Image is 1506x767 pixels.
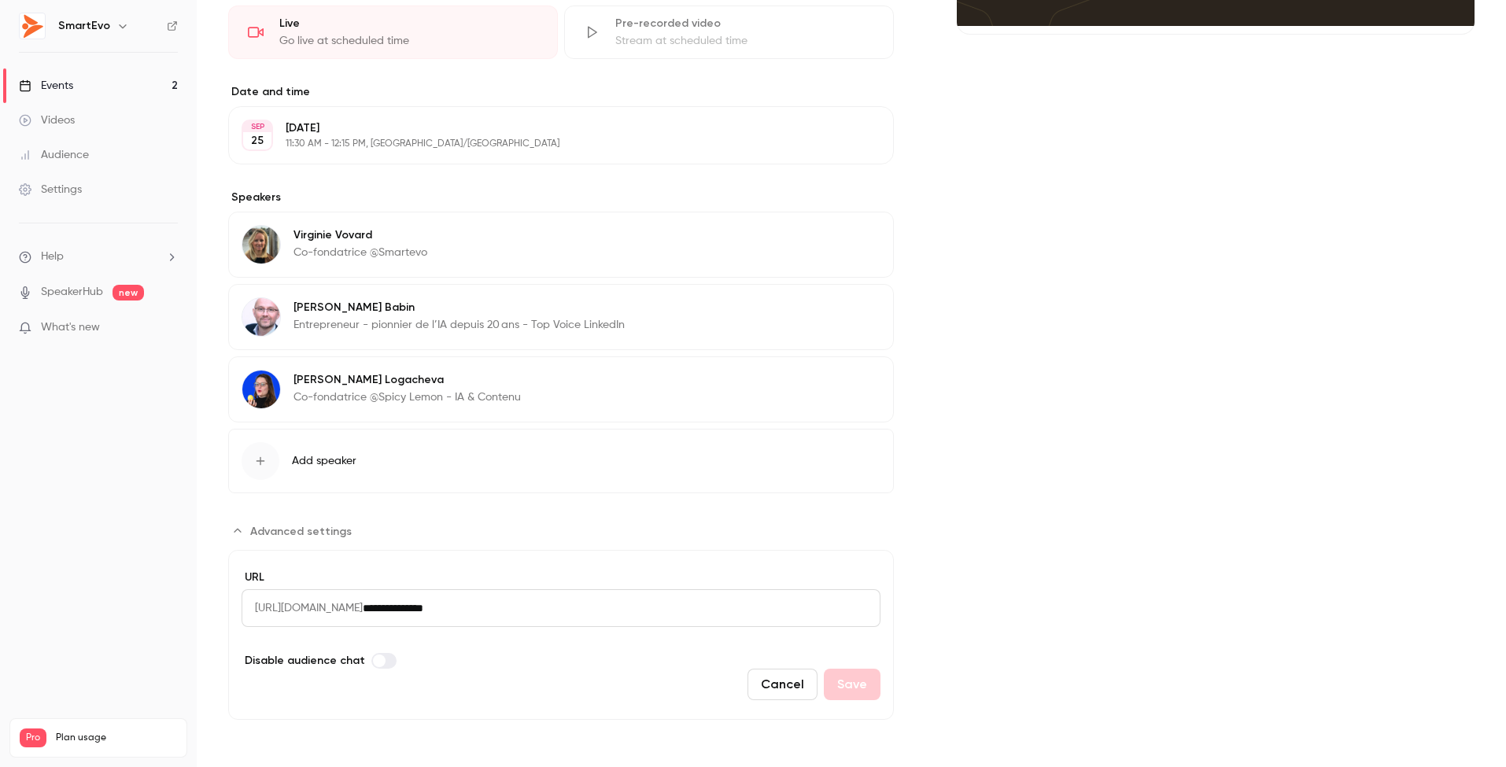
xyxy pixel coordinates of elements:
[228,190,894,205] label: Speakers
[615,33,874,49] div: Stream at scheduled time
[19,78,73,94] div: Events
[228,356,894,422] div: Anna Logacheva[PERSON_NAME] LogachevaCo-fondatrice @Spicy Lemon - IA & Contenu
[58,18,110,34] h6: SmartEvo
[251,133,264,149] p: 25
[243,121,271,132] div: SEP
[41,249,64,265] span: Help
[113,285,144,301] span: new
[228,518,894,720] section: Advanced settings
[564,6,894,59] div: Pre-recorded videoStream at scheduled time
[242,226,280,264] img: Virginie Vovard
[293,245,427,260] p: Co-fondatrice @Smartevo
[41,319,100,336] span: What's new
[242,589,363,627] span: [URL][DOMAIN_NAME]
[293,372,521,388] p: [PERSON_NAME] Logacheva
[228,84,894,100] label: Date and time
[228,212,894,278] div: Virginie VovardVirginie VovardCo-fondatrice @Smartevo
[41,284,103,301] a: SpeakerHub
[228,518,361,544] button: Advanced settings
[19,182,82,197] div: Settings
[615,16,874,31] div: Pre-recorded video
[292,453,356,469] span: Add speaker
[19,112,75,128] div: Videos
[286,138,810,150] p: 11:30 AM - 12:15 PM, [GEOGRAPHIC_DATA]/[GEOGRAPHIC_DATA]
[293,227,427,243] p: Virginie Vovard
[228,429,894,493] button: Add speaker
[250,523,352,540] span: Advanced settings
[20,728,46,747] span: Pro
[279,33,538,49] div: Go live at scheduled time
[242,371,280,408] img: Anna Logacheva
[747,669,818,700] button: Cancel
[245,652,365,669] span: Disable audience chat
[19,249,178,265] li: help-dropdown-opener
[20,13,45,39] img: SmartEvo
[293,300,625,315] p: [PERSON_NAME] Babin
[286,120,810,136] p: [DATE]
[56,732,177,744] span: Plan usage
[228,284,894,350] div: Nicolas Babin[PERSON_NAME] BabinEntrepreneur - pionnier de l’IA depuis 20 ans - Top Voice LinkedIn
[19,147,89,163] div: Audience
[293,317,625,333] p: Entrepreneur - pionnier de l’IA depuis 20 ans - Top Voice LinkedIn
[293,389,521,405] p: Co-fondatrice @Spicy Lemon - IA & Contenu
[242,570,880,585] label: URL
[242,298,280,336] img: Nicolas Babin
[228,6,558,59] div: LiveGo live at scheduled time
[279,16,538,31] div: Live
